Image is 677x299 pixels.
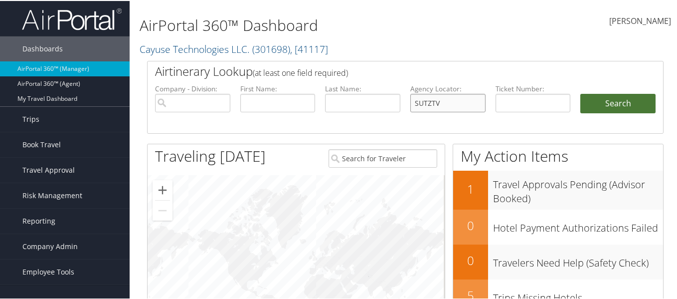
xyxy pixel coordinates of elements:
h1: AirPortal 360™ Dashboard [140,14,494,35]
span: Dashboards [22,35,63,60]
h3: Hotel Payment Authorizations Failed [493,215,663,234]
a: 1Travel Approvals Pending (Advisor Booked) [453,170,663,208]
span: Book Travel [22,131,61,156]
span: Company Admin [22,233,78,258]
span: (at least one field required) [253,66,348,77]
h2: 1 [453,180,488,197]
a: 0Hotel Payment Authorizations Failed [453,209,663,244]
span: Employee Tools [22,259,74,284]
h3: Travelers Need Help (Safety Check) [493,250,663,269]
h1: My Action Items [453,145,663,166]
span: , [ 41117 ] [290,41,328,55]
span: Risk Management [22,182,82,207]
a: Cayuse Technologies LLC. [140,41,328,55]
input: Search for Traveler [329,148,437,167]
span: Reporting [22,208,55,233]
h3: Travel Approvals Pending (Advisor Booked) [493,172,663,205]
span: [PERSON_NAME] [609,14,671,25]
button: Search [580,93,656,113]
button: Zoom out [153,200,172,220]
h2: Airtinerary Lookup [155,62,613,79]
label: Last Name: [325,83,400,93]
h1: Traveling [DATE] [155,145,266,166]
a: [PERSON_NAME] [609,5,671,36]
span: Travel Approval [22,157,75,182]
label: Company - Division: [155,83,230,93]
span: ( 301698 ) [252,41,290,55]
span: Trips [22,106,39,131]
img: airportal-logo.png [22,6,122,30]
a: 0Travelers Need Help (Safety Check) [453,244,663,279]
label: Ticket Number: [496,83,571,93]
h2: 0 [453,216,488,233]
label: Agency Locator: [410,83,486,93]
button: Zoom in [153,179,172,199]
label: First Name: [240,83,316,93]
h2: 0 [453,251,488,268]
